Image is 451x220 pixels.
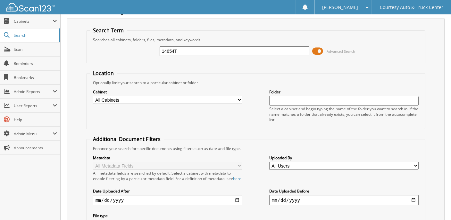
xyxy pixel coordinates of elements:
span: Reminders [14,61,57,66]
span: Scan [14,47,57,52]
span: Courtesy Auto & Truck Center [380,5,443,9]
div: All metadata fields are searched by default. Select a cabinet with metadata to enable filtering b... [93,170,242,181]
div: Enhance your search for specific documents using filters such as date and file type. [90,146,422,151]
label: Date Uploaded After [93,188,242,194]
iframe: Chat Widget [419,189,451,220]
div: Optionally limit your search to a particular cabinet or folder [90,80,422,85]
span: Announcements [14,145,57,151]
span: Search [14,33,56,38]
label: Uploaded By [269,155,419,161]
span: Advanced Search [327,49,355,54]
span: Cabinets [14,19,53,24]
div: Searches all cabinets, folders, files, metadata, and keywords [90,37,422,43]
input: end [269,195,419,205]
label: Cabinet [93,89,242,95]
span: Help [14,117,57,122]
span: Bookmarks [14,75,57,80]
input: start [93,195,242,205]
legend: Search Term [90,27,127,34]
label: Date Uploaded Before [269,188,419,194]
legend: Additional Document Filters [90,136,164,143]
span: Admin Menu [14,131,53,137]
a: here [233,176,241,181]
label: Folder [269,89,419,95]
span: [PERSON_NAME] [322,5,358,9]
label: Metadata [93,155,242,161]
img: scan123-logo-white.svg [6,3,54,12]
legend: Location [90,70,117,77]
span: User Reports [14,103,53,108]
label: File type [93,213,242,218]
span: Admin Reports [14,89,53,94]
div: Select a cabinet and begin typing the name of the folder you want to search in. If the name match... [269,106,419,122]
